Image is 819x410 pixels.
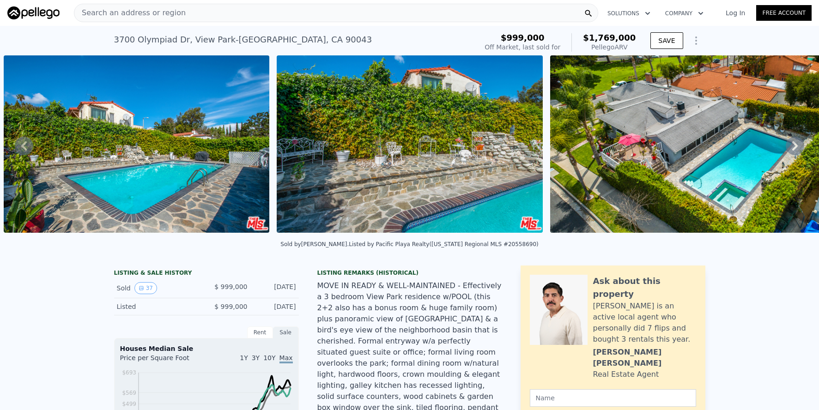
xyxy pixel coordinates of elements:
button: View historical data [134,282,157,294]
span: 1Y [240,354,248,362]
div: Listed by Pacific Playa Realty ([US_STATE] Regional MLS #20558690) [349,241,539,247]
div: [PERSON_NAME] is an active local agent who personally did 7 flips and bought 3 rentals this year. [593,301,696,345]
tspan: $499 [122,401,136,407]
img: Sale: 29570103 Parcel: 50963487 [4,55,270,233]
div: Listing Remarks (Historical) [317,269,502,277]
span: $1,769,000 [583,33,636,42]
div: [DATE] [255,282,296,294]
div: [DATE] [255,302,296,311]
span: $ 999,000 [214,283,247,290]
tspan: $569 [122,390,136,396]
button: Solutions [600,5,658,22]
div: Price per Square Foot [120,353,206,368]
img: Pellego [7,6,60,19]
span: 3Y [252,354,260,362]
span: $999,000 [501,33,545,42]
tspan: $693 [122,369,136,376]
div: Ask about this property [593,275,696,301]
div: Houses Median Sale [120,344,293,353]
a: Log In [715,8,756,18]
button: SAVE [650,32,683,49]
div: Rent [247,326,273,338]
div: Off Market, last sold for [485,42,560,52]
img: Sale: 29570103 Parcel: 50963487 [277,55,543,233]
div: Sold by [PERSON_NAME] . [280,241,349,247]
div: Listed [117,302,199,311]
div: Sale [273,326,299,338]
a: Free Account [756,5,812,21]
div: [PERSON_NAME] [PERSON_NAME] [593,347,696,369]
button: Show Options [687,31,705,50]
input: Name [530,389,696,407]
span: Max [279,354,293,363]
span: $ 999,000 [214,303,247,310]
span: 10Y [263,354,275,362]
div: Real Estate Agent [593,369,659,380]
div: 3700 Olympiad Dr , View Park-[GEOGRAPHIC_DATA] , CA 90043 [114,33,372,46]
button: Company [658,5,711,22]
span: Search an address or region [74,7,186,18]
div: Pellego ARV [583,42,636,52]
div: Sold [117,282,199,294]
div: LISTING & SALE HISTORY [114,269,299,278]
